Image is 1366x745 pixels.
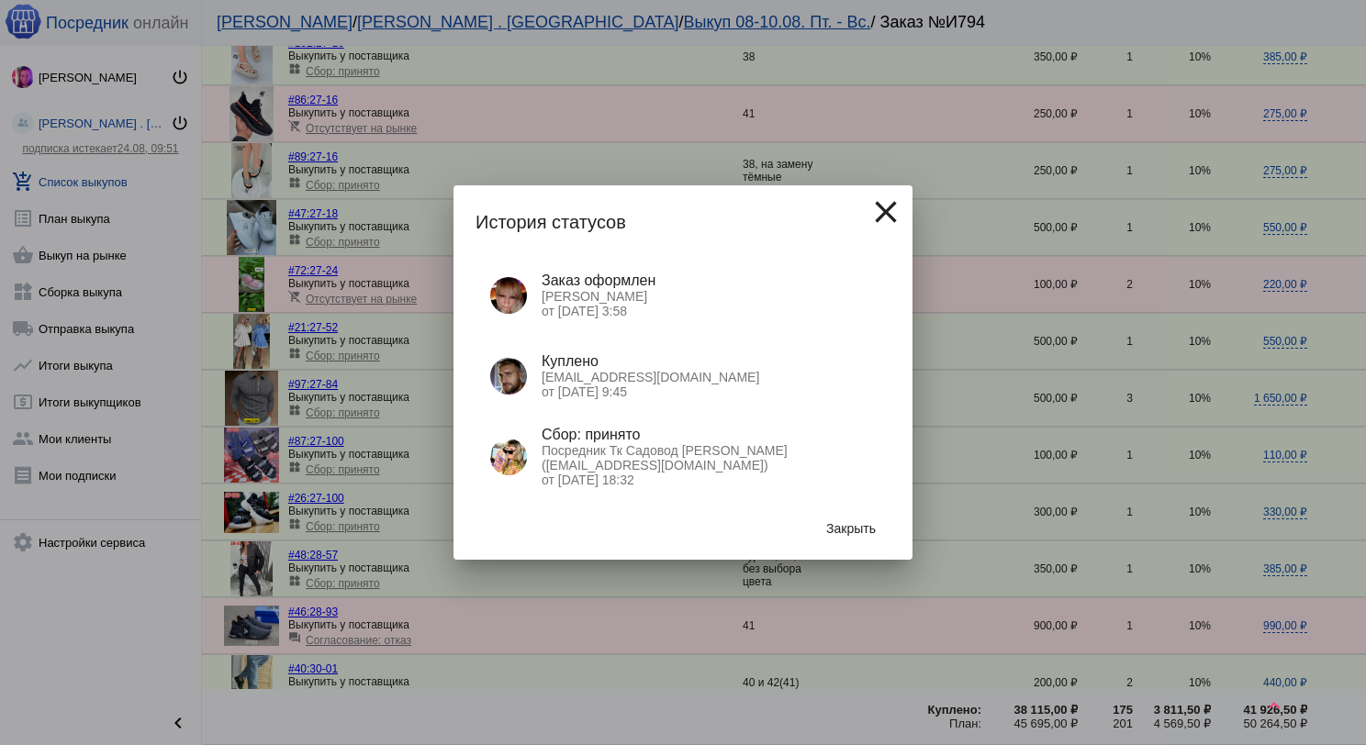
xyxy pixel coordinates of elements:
p: от [DATE] 3:58 [542,304,876,318]
mat-icon: close [868,194,904,230]
button: Закрыть [812,512,890,545]
p: от [DATE] 18:32 [542,473,876,487]
div: Заказ оформлен [542,272,876,289]
p: от [DATE] 9:45 [542,384,876,399]
img: MuzxV9-krBxalLsiEwssQayzvCJPqVBzWBc3mhr06zuBvm_4I6IuO1FQSUYQVq9rVi2gb6FhxCxAhST7wDxJTX2W.jpg [490,358,527,395]
img: ls6oF83UE0FVUcXqD8f8VTNYAoRNr2bG557cYmsT5ODk7Lktdyd86NFc9ZKtB2GtPEjiGPL6Ip7jkGPqXVoWc2vi.jpg [490,277,527,314]
h2: История статусов [476,207,890,237]
p: [EMAIL_ADDRESS][DOMAIN_NAME] [542,370,876,384]
mat-icon: keyboard_arrow_up [1263,695,1285,717]
div: Куплено [542,353,876,370]
span: Закрыть [826,521,876,536]
p: Посредник Тк Садовод [PERSON_NAME] ([EMAIL_ADDRESS][DOMAIN_NAME]) [542,443,876,473]
img: klfIT1i2k3saJfNGA6XPqTU7p5ZjdXiiDsm8fFA7nihaIQp9Knjm0Fohy3f__4ywE27KCYV1LPWaOQBexqZpekWk.jpg [490,439,527,475]
div: Сбор: принято [542,427,876,443]
p: [PERSON_NAME] [542,289,876,304]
